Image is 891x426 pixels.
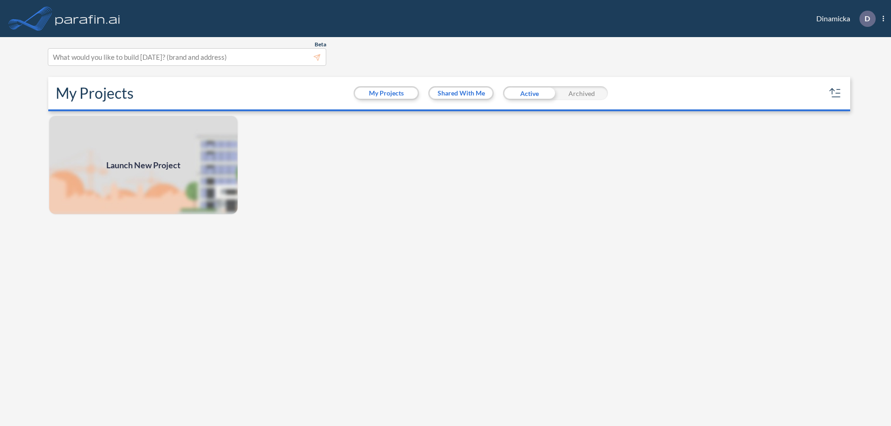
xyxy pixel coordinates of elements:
[48,115,239,215] img: add
[106,159,181,172] span: Launch New Project
[828,86,843,101] button: sort
[53,9,122,28] img: logo
[48,115,239,215] a: Launch New Project
[503,86,555,100] div: Active
[355,88,418,99] button: My Projects
[555,86,608,100] div: Archived
[315,41,326,48] span: Beta
[56,84,134,102] h2: My Projects
[865,14,870,23] p: D
[430,88,492,99] button: Shared With Me
[802,11,884,27] div: Dinamicka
